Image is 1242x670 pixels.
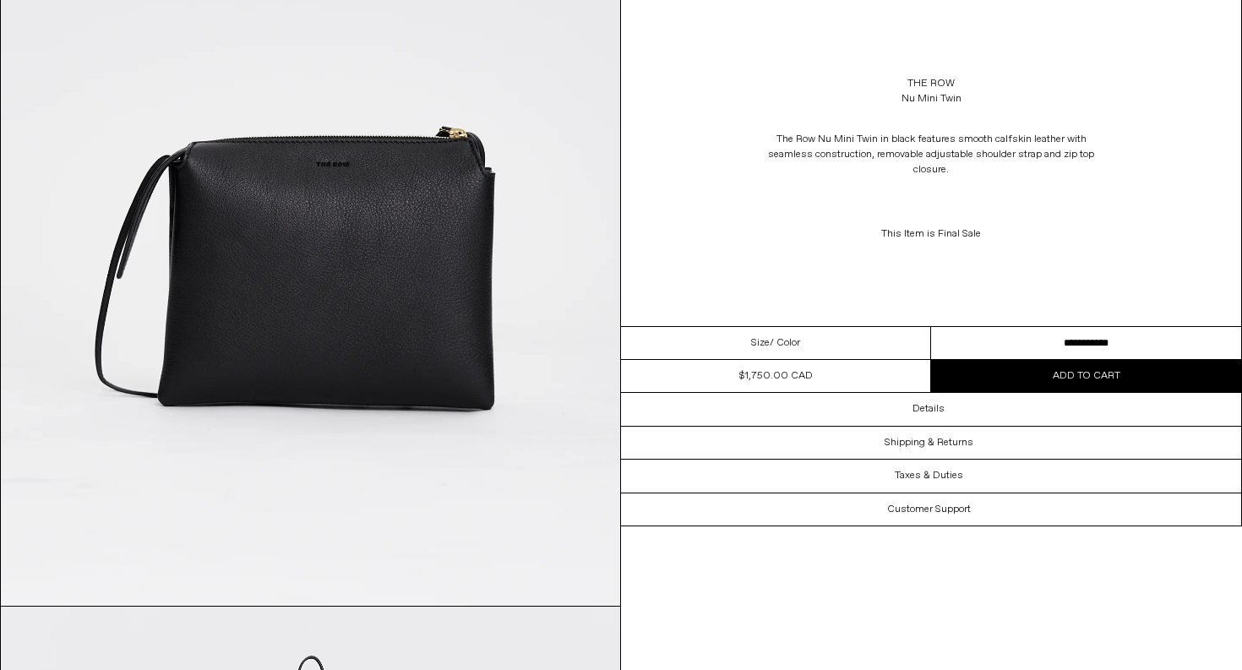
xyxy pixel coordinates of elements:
span: Add to cart [1053,369,1120,383]
h3: Details [912,403,945,415]
span: / Color [770,335,800,351]
div: Nu Mini Twin [902,91,961,106]
a: The Row [907,76,955,91]
h3: Taxes & Duties [895,470,963,482]
span: $1,750.00 CAD [739,369,813,383]
span: The Row Nu Mini Twin in black features smooth calfskin leather with seamless construction, remova... [768,133,1094,177]
h3: Shipping & Returns [885,437,973,449]
button: Add to cart [931,360,1241,392]
span: This Item is Final Sale [881,227,981,241]
h3: Customer Support [887,504,971,515]
span: Size [751,335,770,351]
